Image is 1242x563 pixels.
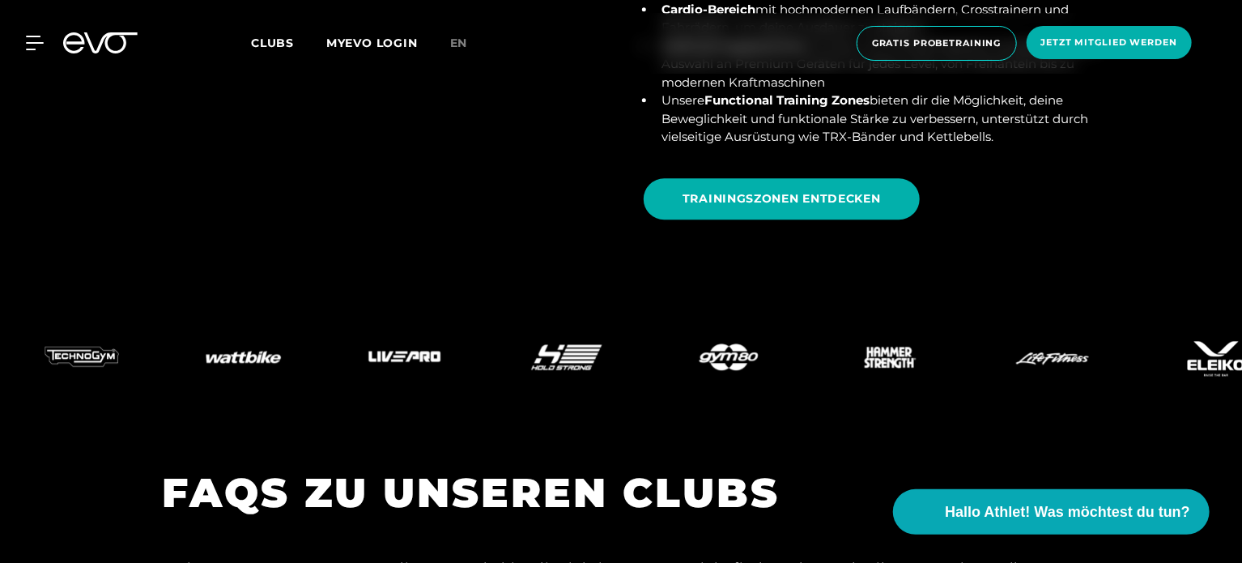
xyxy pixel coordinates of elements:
[644,166,926,232] a: TRAININGSZONEN ENTDECKEN
[972,317,1134,398] img: evofitness – null
[251,36,294,50] span: Clubs
[251,35,326,50] a: Clubs
[810,317,972,398] img: evofitness – null
[486,317,648,398] img: evofitness – null
[162,467,1060,519] h1: FAQS ZU UNSEREN CLUBS
[683,190,881,207] span: TRAININGSZONEN ENTDECKEN
[705,92,870,108] strong: Functional Training Zones
[1022,26,1197,61] a: Jetzt Mitglied werden
[324,317,486,398] img: evofitness – null
[656,92,1100,147] li: Unsere bieten dir die Möglichkeit, deine Beweglichkeit und funktionale Stärke zu verbessern, unte...
[162,317,324,398] img: evofitness – null
[893,489,1210,535] button: Hallo Athlet! Was möchtest du tun?
[852,26,1022,61] a: Gratis Probetraining
[450,36,468,50] span: en
[326,36,418,50] a: MYEVO LOGIN
[872,36,1002,50] span: Gratis Probetraining
[648,317,810,398] img: evofitness – null
[1041,36,1177,49] span: Jetzt Mitglied werden
[450,34,487,53] a: en
[945,501,1190,523] span: Hallo Athlet! Was möchtest du tun?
